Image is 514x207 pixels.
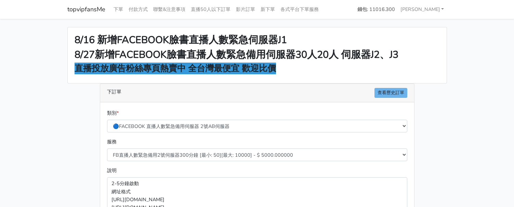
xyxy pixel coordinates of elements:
[75,33,287,47] strong: 8/16 新增FACEBOOK臉書直播人數緊急伺服器J1
[67,3,105,16] a: topvipfansMe
[75,48,398,61] strong: 8/27新增FACEBOOK臉書直播人數緊急備用伺服器30人20人 伺服器J2、J3
[126,3,150,16] a: 付款方式
[374,88,407,98] a: 查看歷史訂單
[398,3,447,16] a: [PERSON_NAME]
[107,109,119,117] label: 類別
[107,138,117,146] label: 服務
[150,3,188,16] a: 聯繫&注意事項
[75,63,276,74] strong: 直播投放廣告粉絲專頁熱賣中 全台灣最便宜 歡迎比價
[233,3,258,16] a: 影片訂單
[357,6,395,13] strong: 錢包: 11016.300
[100,84,414,102] div: 下訂單
[355,3,398,16] a: 錢包: 11016.300
[107,167,117,174] label: 說明
[258,3,278,16] a: 新下單
[111,3,126,16] a: 下單
[188,3,233,16] a: 直播50人以下訂單
[278,3,321,16] a: 各式平台下單服務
